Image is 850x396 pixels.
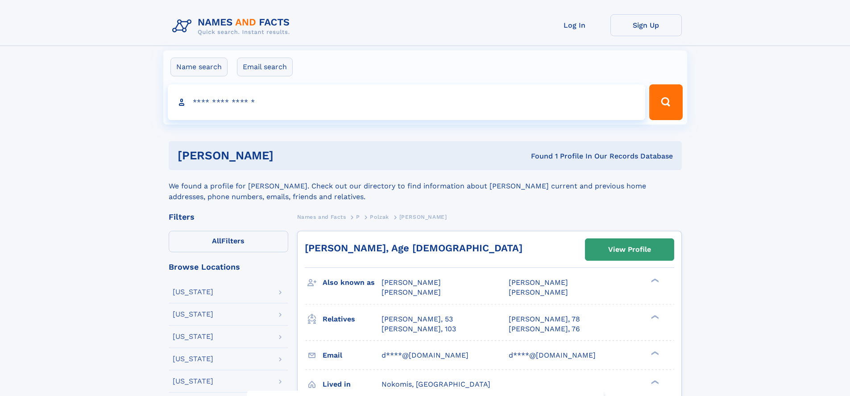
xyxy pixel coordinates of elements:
[509,278,568,287] span: [PERSON_NAME]
[649,84,682,120] button: Search Button
[509,288,568,296] span: [PERSON_NAME]
[539,14,610,36] a: Log In
[297,211,346,222] a: Names and Facts
[649,350,659,356] div: ❯
[323,377,381,392] h3: Lived in
[169,213,288,221] div: Filters
[381,324,456,334] a: [PERSON_NAME], 103
[178,150,402,161] h1: [PERSON_NAME]
[305,242,522,254] a: [PERSON_NAME], Age [DEMOGRAPHIC_DATA]
[323,312,381,327] h3: Relatives
[370,214,389,220] span: Polzak
[323,275,381,290] h3: Also known as
[610,14,682,36] a: Sign Up
[169,263,288,271] div: Browse Locations
[356,211,360,222] a: P
[608,239,651,260] div: View Profile
[649,379,659,385] div: ❯
[169,14,297,38] img: Logo Names and Facts
[381,278,441,287] span: [PERSON_NAME]
[649,314,659,320] div: ❯
[381,288,441,296] span: [PERSON_NAME]
[585,239,674,260] a: View Profile
[173,355,213,363] div: [US_STATE]
[370,211,389,222] a: Polzak
[402,151,673,161] div: Found 1 Profile In Our Records Database
[170,58,228,76] label: Name search
[173,333,213,340] div: [US_STATE]
[356,214,360,220] span: P
[168,84,646,120] input: search input
[237,58,293,76] label: Email search
[212,237,221,245] span: All
[649,278,659,283] div: ❯
[381,314,453,324] a: [PERSON_NAME], 53
[399,214,447,220] span: [PERSON_NAME]
[173,288,213,296] div: [US_STATE]
[169,231,288,252] label: Filters
[509,314,580,324] a: [PERSON_NAME], 78
[169,170,682,202] div: We found a profile for [PERSON_NAME]. Check out our directory to find information about [PERSON_N...
[173,311,213,318] div: [US_STATE]
[381,380,490,388] span: Nokomis, [GEOGRAPHIC_DATA]
[509,324,580,334] a: [PERSON_NAME], 76
[323,348,381,363] h3: Email
[173,378,213,385] div: [US_STATE]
